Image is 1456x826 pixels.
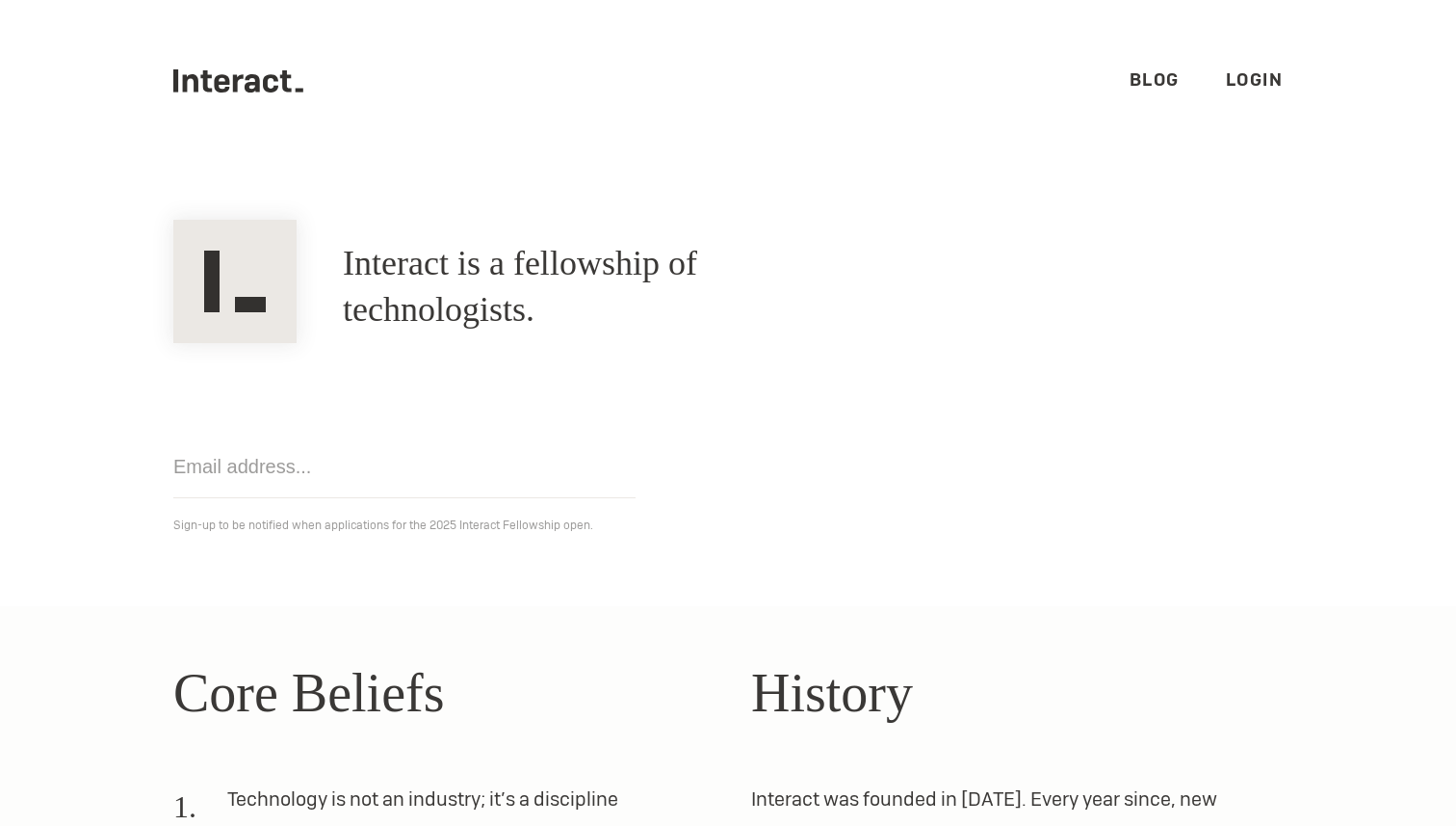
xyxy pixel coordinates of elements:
[173,653,705,733] h2: Core Beliefs
[343,241,863,333] h1: Interact is a fellowship of technologists.
[751,653,1283,733] h2: History
[1130,68,1180,91] a: Blog
[173,220,297,343] img: Interact Logo
[1226,68,1284,91] a: Login
[173,514,1283,537] p: Sign-up to be notified when applications for the 2025 Interact Fellowship open.
[173,436,636,498] input: Email address...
